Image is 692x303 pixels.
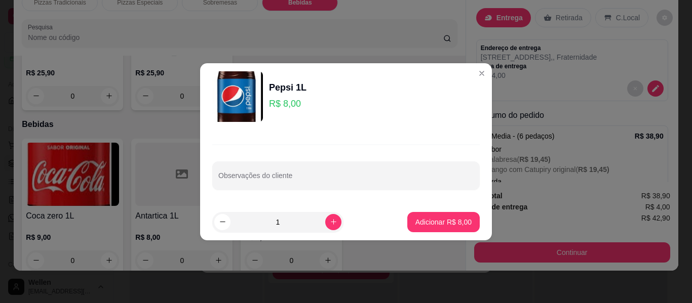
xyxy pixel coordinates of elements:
[474,65,490,81] button: Close
[269,97,306,111] p: R$ 8,00
[407,212,480,232] button: Adicionar R$ 8,00
[325,214,341,230] button: increase-product-quantity
[415,217,472,227] p: Adicionar R$ 8,00
[212,71,263,122] img: product-image
[269,80,306,95] div: Pepsi 1L
[214,214,230,230] button: decrease-product-quantity
[218,175,474,185] input: Observações do cliente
